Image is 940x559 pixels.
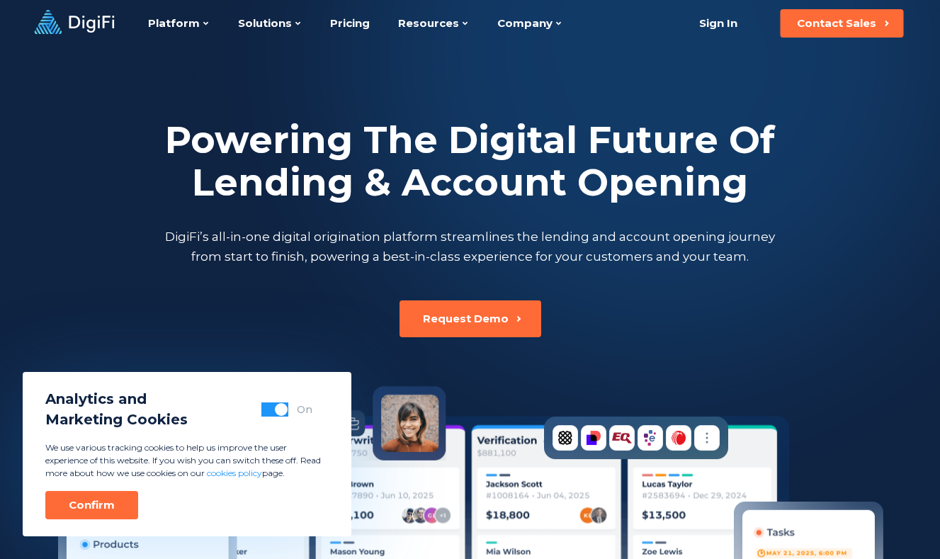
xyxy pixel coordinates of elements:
button: Request Demo [400,300,541,337]
span: Marketing Cookies [45,410,188,430]
button: Confirm [45,491,138,519]
h2: Powering The Digital Future Of Lending & Account Opening [162,119,778,204]
div: Request Demo [423,312,509,326]
div: Contact Sales [797,16,876,30]
a: Sign In [681,9,754,38]
p: We use various tracking cookies to help us improve the user experience of this website. If you wi... [45,441,329,480]
div: Confirm [69,498,115,512]
p: DigiFi’s all-in-one digital origination platform streamlines the lending and account opening jour... [162,227,778,266]
a: cookies policy [207,468,262,478]
div: On [297,402,312,417]
button: Contact Sales [780,9,903,38]
span: Analytics and [45,389,188,410]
